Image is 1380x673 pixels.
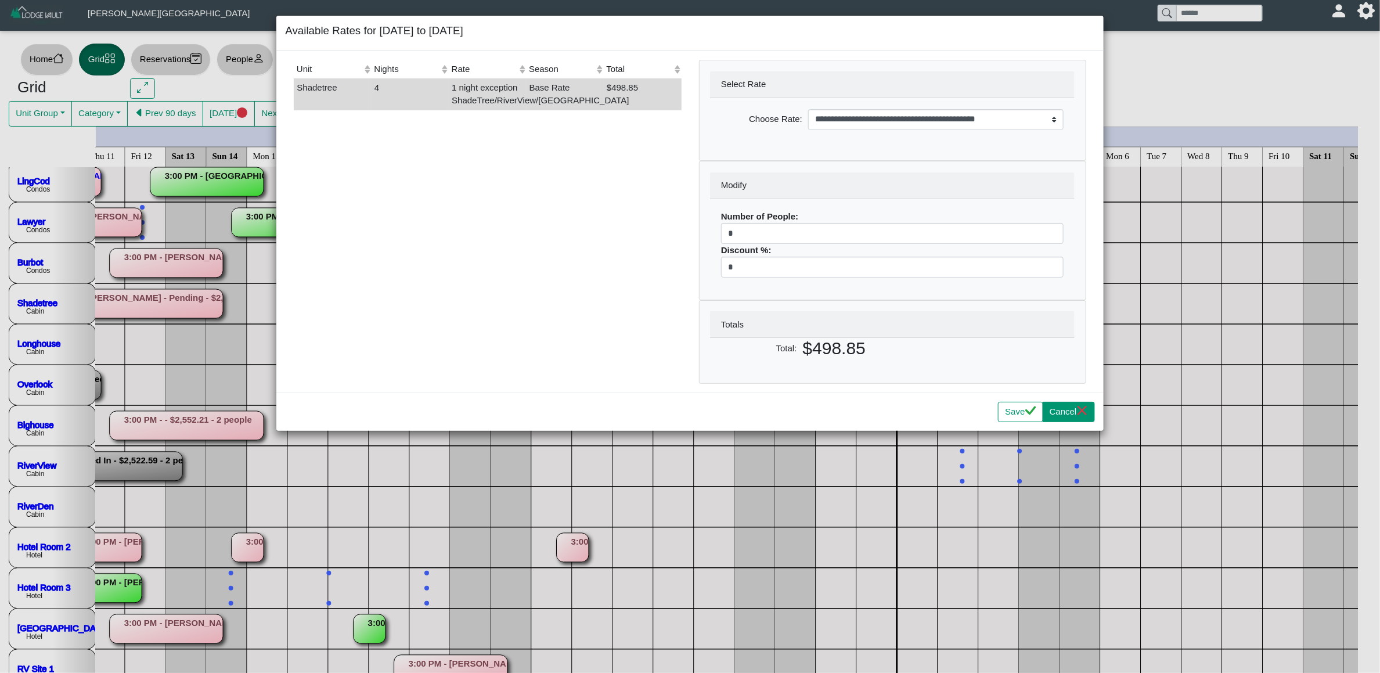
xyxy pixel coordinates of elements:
[998,402,1043,423] button: Savecheck
[710,71,1075,98] div: Select Rate
[1025,405,1036,416] svg: check
[449,78,526,110] td: 1 night exception ShadeTree/RiverView/[GEOGRAPHIC_DATA]
[452,63,518,76] div: Rate
[1043,402,1095,423] button: Cancelx
[374,63,441,76] div: Nights
[721,245,772,255] b: Discount %:
[604,78,681,110] td: $498.85
[607,63,673,76] div: Total
[527,78,604,110] td: Base Rate
[710,311,1075,338] div: Totals
[707,338,799,364] label: Total:
[294,78,371,110] td: Shadetree
[721,211,798,221] b: Number of People:
[718,109,805,130] label: Choose Rate:
[1077,405,1088,416] svg: x
[803,338,1075,359] h2: $498.85
[529,63,596,76] div: Season
[710,172,1075,199] div: Modify
[372,78,449,110] td: 4
[297,63,363,76] div: Unit
[285,24,463,38] h5: Available Rates for [DATE] to [DATE]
